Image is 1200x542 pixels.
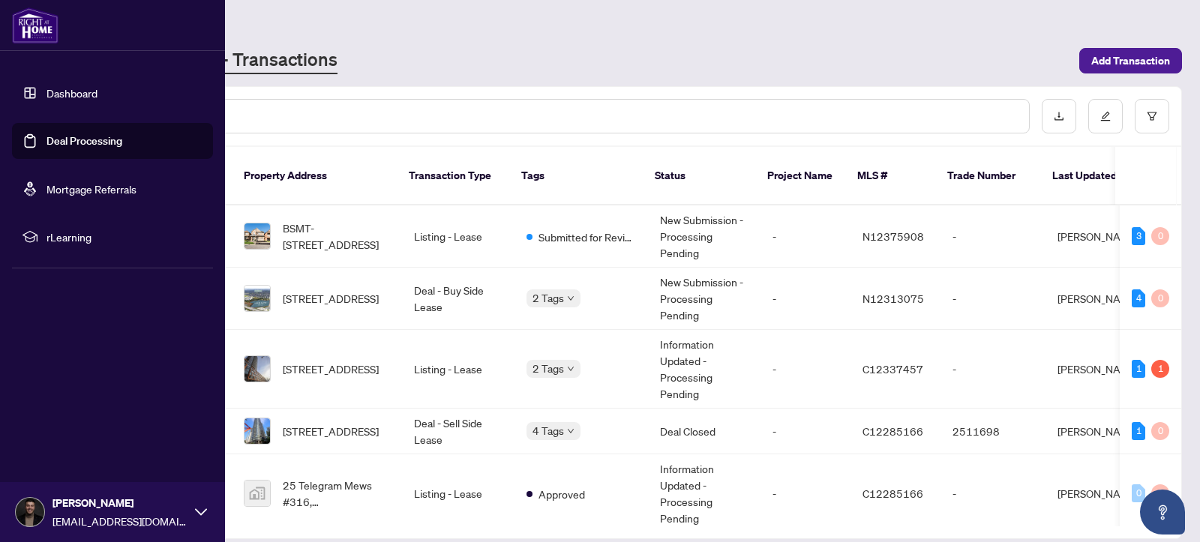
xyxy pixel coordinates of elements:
[1045,268,1158,330] td: [PERSON_NAME]
[46,134,122,148] a: Deal Processing
[244,356,270,382] img: thumbnail-img
[538,486,585,502] span: Approved
[1147,111,1157,121] span: filter
[862,487,923,500] span: C12285166
[760,409,850,454] td: -
[648,268,760,330] td: New Submission - Processing Pending
[538,229,636,245] span: Submitted for Review
[402,454,514,533] td: Listing - Lease
[567,365,574,373] span: down
[1079,48,1182,73] button: Add Transaction
[1132,289,1145,307] div: 4
[244,286,270,311] img: thumbnail-img
[1132,227,1145,245] div: 3
[862,362,923,376] span: C12337457
[509,147,643,205] th: Tags
[283,477,390,510] span: 25 Telegram Mews #316, [GEOGRAPHIC_DATA], [GEOGRAPHIC_DATA], [GEOGRAPHIC_DATA]
[940,454,1045,533] td: -
[1151,227,1169,245] div: 0
[1045,330,1158,409] td: [PERSON_NAME]
[760,268,850,330] td: -
[862,229,924,243] span: N12375908
[402,409,514,454] td: Deal - Sell Side Lease
[1045,205,1158,268] td: [PERSON_NAME]
[1135,99,1169,133] button: filter
[567,427,574,435] span: down
[760,205,850,268] td: -
[283,290,379,307] span: [STREET_ADDRESS]
[940,205,1045,268] td: -
[648,454,760,533] td: Information Updated - Processing Pending
[760,330,850,409] td: -
[283,423,379,439] span: [STREET_ADDRESS]
[648,205,760,268] td: New Submission - Processing Pending
[532,289,564,307] span: 2 Tags
[1151,422,1169,440] div: 0
[1151,360,1169,378] div: 1
[12,7,58,43] img: logo
[935,147,1040,205] th: Trade Number
[402,330,514,409] td: Listing - Lease
[397,147,509,205] th: Transaction Type
[1045,454,1158,533] td: [PERSON_NAME]
[940,268,1045,330] td: -
[244,223,270,249] img: thumbnail-img
[244,481,270,506] img: thumbnail-img
[244,418,270,444] img: thumbnail-img
[46,86,97,100] a: Dashboard
[845,147,935,205] th: MLS #
[1088,99,1123,133] button: edit
[1054,111,1064,121] span: download
[52,513,187,529] span: [EMAIL_ADDRESS][DOMAIN_NAME]
[648,409,760,454] td: Deal Closed
[532,422,564,439] span: 4 Tags
[1132,484,1145,502] div: 0
[46,229,202,245] span: rLearning
[402,268,514,330] td: Deal - Buy Side Lease
[46,182,136,196] a: Mortgage Referrals
[1132,360,1145,378] div: 1
[52,495,187,511] span: [PERSON_NAME]
[940,330,1045,409] td: -
[1091,49,1170,73] span: Add Transaction
[1132,422,1145,440] div: 1
[1040,147,1153,205] th: Last Updated By
[532,360,564,377] span: 2 Tags
[1042,99,1076,133] button: download
[648,330,760,409] td: Information Updated - Processing Pending
[1140,490,1185,535] button: Open asap
[940,409,1045,454] td: 2511698
[283,220,390,253] span: BSMT-[STREET_ADDRESS]
[16,498,44,526] img: Profile Icon
[862,292,924,305] span: N12313075
[1045,409,1158,454] td: [PERSON_NAME]
[760,454,850,533] td: -
[283,361,379,377] span: [STREET_ADDRESS]
[1100,111,1111,121] span: edit
[402,205,514,268] td: Listing - Lease
[862,424,923,438] span: C12285166
[567,295,574,302] span: down
[1151,484,1169,502] div: 0
[232,147,397,205] th: Property Address
[755,147,845,205] th: Project Name
[1151,289,1169,307] div: 0
[643,147,755,205] th: Status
